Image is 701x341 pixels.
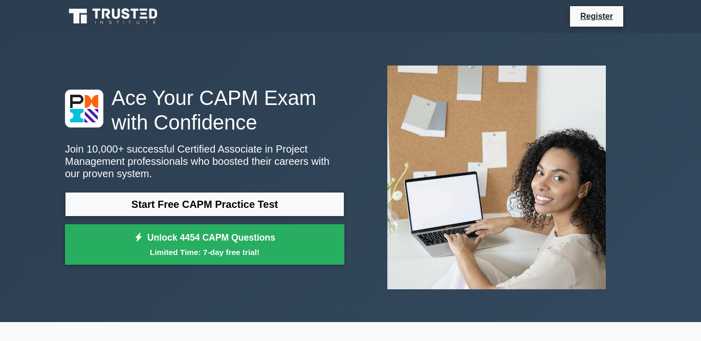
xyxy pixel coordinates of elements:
h1: Ace Your CAPM Exam with Confidence [65,86,344,135]
small: Limited Time: 7-day free trial! [78,246,332,258]
a: Start Free CAPM Practice Test [65,192,344,217]
a: Register [574,10,619,23]
a: Unlock 4454 CAPM QuestionsLimited Time: 7-day free trial! [65,224,344,265]
p: Join 10,000+ successful Certified Associate in Project Management professionals who boosted their... [65,143,344,180]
